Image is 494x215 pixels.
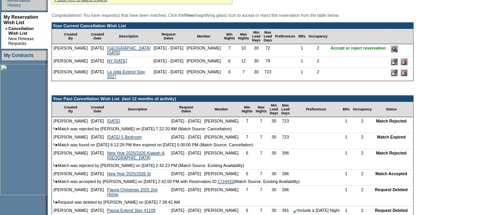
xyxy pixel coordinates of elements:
td: 7 [254,133,268,141]
td: [PERSON_NAME] [203,186,240,198]
td: Description [105,102,169,117]
nobr: Request Deleted [375,187,408,192]
nobr: [DATE] - [DATE] [171,135,201,139]
td: 396 [280,186,291,198]
td: 7 [240,186,254,198]
nobr: [DATE] - [DATE] [171,208,201,213]
td: BRs [341,102,351,117]
input: Edit this Request [391,69,398,76]
td: 30 [268,149,280,162]
td: 12 [236,57,250,68]
a: [GEOGRAPHIC_DATA] [DATE] [107,46,150,55]
td: 7 [240,133,254,141]
td: 7 [222,44,236,57]
td: Description [105,29,152,44]
td: [PERSON_NAME] [203,206,240,215]
td: Created By [52,29,89,44]
td: 1 [297,68,307,81]
nobr: Request Deleted [375,208,408,213]
nobr: Match Rejected [376,119,407,123]
td: [PERSON_NAME] [203,149,240,162]
td: 7 [254,149,268,162]
td: [PERSON_NAME] [52,57,89,68]
a: 1724432 [218,179,234,184]
td: [DATE] [89,44,106,57]
td: Match was found on [DATE] 6:12:29 PM then expired on [DATE] 5:00:00 PM (Match Source: Cancellation) [52,141,413,149]
img: arrow.gif [54,143,58,146]
td: Preferences [291,102,341,117]
td: 10 [236,44,250,57]
td: 6 [240,206,254,215]
td: 30 [250,57,262,68]
td: 1 [341,186,351,198]
td: 30 [250,44,262,57]
td: 2 [351,206,373,215]
td: [PERSON_NAME] [52,44,89,57]
td: 2 [307,57,329,68]
td: 1 [341,133,351,141]
td: Max Nights [254,102,268,117]
a: [DATE] [107,119,120,123]
nobr: [DATE] - [DATE] [153,59,184,63]
td: 396 [280,149,291,162]
td: 7 [254,117,268,125]
td: 396 [280,170,291,178]
td: 1 [297,44,307,57]
td: 2 [307,44,329,57]
td: 72 [262,44,274,57]
td: [PERSON_NAME] [52,133,89,141]
a: [DATE] 5 Bedroom [107,135,142,139]
td: Min Lead Days [268,102,280,117]
td: 723 [280,117,291,125]
td: Created Date [89,29,106,44]
nobr: Match Rejected [376,151,407,155]
td: Status [373,102,409,117]
a: My Reservation Wish List [4,14,38,25]
td: 79 [262,57,274,68]
a: La Jolla Extend Stay 2027 [107,69,145,79]
nobr: Include a [DATE] Night [293,208,340,213]
td: Member [203,102,240,117]
img: arrow.gif [54,200,58,204]
td: Min Nights [240,102,254,117]
td: [PERSON_NAME] [185,57,223,68]
td: 7 [236,68,250,81]
td: 1 [341,170,351,178]
td: 1 [341,149,351,162]
td: Match was accepted by [PERSON_NAME] on [DATE] 2:42:00 PM with Reservation ID: (Match Source: Exis... [52,178,413,186]
td: [DATE] [89,68,106,81]
td: [PERSON_NAME] [203,170,240,178]
a: Pauoa Extend Stay #1109 [107,208,155,213]
td: 2 [351,117,373,125]
td: 7 [240,117,254,125]
td: Min Lead Days [250,29,262,44]
td: 30 [268,133,280,141]
td: [DATE] [89,117,106,125]
td: 723 [280,133,291,141]
td: Request Dates [169,102,203,117]
td: BRs [297,29,307,44]
td: Member [185,29,223,44]
td: [PERSON_NAME] [185,44,223,57]
td: 6 [240,149,254,162]
td: Created By [52,102,89,117]
img: arrow.gif [54,179,58,183]
td: [PERSON_NAME] [52,149,89,162]
td: Request was deleted by [PERSON_NAME] on [DATE] 7:38:42 AM [52,198,413,206]
nobr: [DATE] - [DATE] [153,46,184,50]
td: Occupancy [351,102,373,117]
td: Created Date [89,102,106,117]
td: [DATE] [89,57,106,68]
td: 1 [341,117,351,125]
b: View [184,13,193,18]
td: Min Nights [222,29,236,44]
td: 2 [351,149,373,162]
td: Your Past Cancellation Wish List (last 12 months of activity) [52,96,413,102]
nobr: Match Accepted [375,171,407,176]
td: [PERSON_NAME] [52,186,89,198]
td: [DATE] [89,170,106,178]
td: [PERSON_NAME] [52,117,89,125]
nobr: [DATE] - [DATE] [153,69,184,74]
a: New Year 2025/2026 Kiawah & [GEOGRAPHIC_DATA] [107,151,164,160]
td: Match was rejected by [PERSON_NAME] on [DATE] 2:42:23 PM (Match Source: Existing Availability) [52,162,413,170]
